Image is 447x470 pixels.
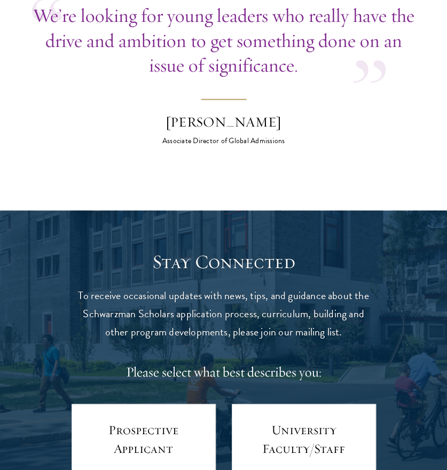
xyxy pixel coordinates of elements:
p: We’re looking for young leaders who really have the drive and ambition to get something done on a... [32,3,415,77]
h4: Please select what best describes you: [72,362,376,382]
p: To receive occasional updates with news, tips, and guidance about the Schwarzman Scholars applica... [72,286,376,341]
div: Associate Director of Global Admissions [130,136,317,146]
h3: Stay Connected [72,250,376,273]
div: [PERSON_NAME] [130,112,317,132]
